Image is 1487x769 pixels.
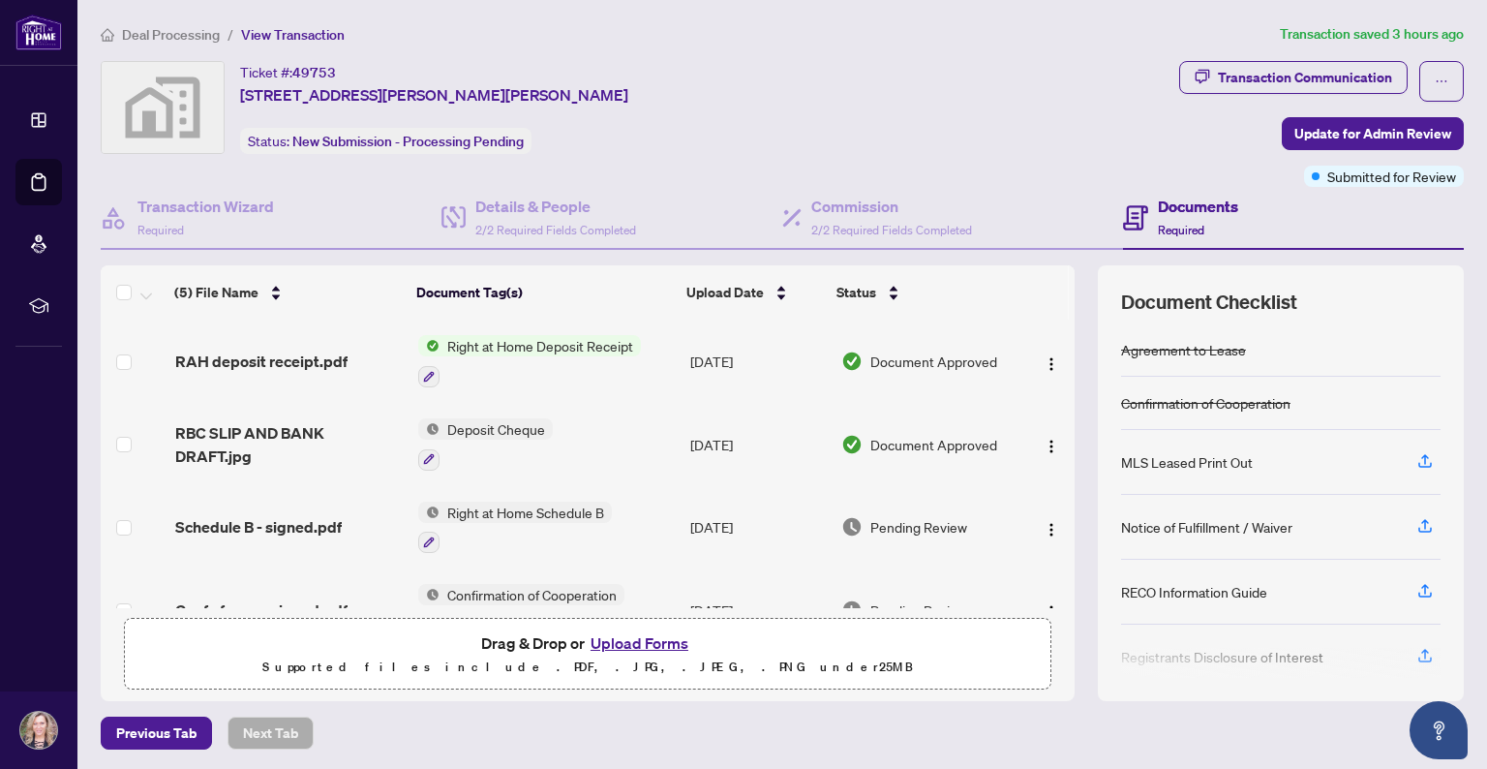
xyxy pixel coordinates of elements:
[811,223,972,237] span: 2/2 Required Fields Completed
[1121,339,1246,360] div: Agreement to Lease
[475,195,636,218] h4: Details & People
[137,223,184,237] span: Required
[137,195,274,218] h4: Transaction Wizard
[409,265,679,320] th: Document Tag(s)
[1121,392,1290,414] div: Confirmation of Cooperation
[1036,346,1067,377] button: Logo
[841,600,863,621] img: Document Status
[240,128,531,154] div: Status:
[101,717,212,750] button: Previous Tab
[101,28,114,42] span: home
[870,600,967,621] span: Pending Review
[870,516,967,538] span: Pending Review
[1158,223,1204,237] span: Required
[418,584,440,605] img: Status Icon
[1044,604,1059,620] img: Logo
[683,486,833,569] td: [DATE]
[125,619,1050,691] span: Drag & Drop orUpload FormsSupported files include .PDF, .JPG, .JPEG, .PNG under25MB
[829,265,1016,320] th: Status
[683,320,833,403] td: [DATE]
[811,195,972,218] h4: Commission
[683,569,833,652] td: [DATE]
[292,64,336,81] span: 49753
[1179,61,1408,94] button: Transaction Communication
[102,62,224,153] img: svg%3e
[15,15,62,50] img: logo
[683,403,833,486] td: [DATE]
[686,282,764,303] span: Upload Date
[418,502,440,523] img: Status Icon
[175,421,403,468] span: RBC SLIP AND BANK DRAFT.jpg
[167,265,409,320] th: (5) File Name
[585,631,694,656] button: Upload Forms
[1280,23,1464,46] article: Transaction saved 3 hours ago
[1218,62,1392,93] div: Transaction Communication
[174,282,258,303] span: (5) File Name
[175,515,342,538] span: Schedule B - signed.pdf
[175,599,348,622] span: Conf of coop- signed.pdf
[440,502,612,523] span: Right at Home Schedule B
[1121,581,1267,602] div: RECO Information Guide
[841,351,863,372] img: Document Status
[1410,701,1468,759] button: Open asap
[1044,522,1059,538] img: Logo
[1036,511,1067,542] button: Logo
[1036,429,1067,460] button: Logo
[292,133,524,150] span: New Submission - Processing Pending
[870,351,997,372] span: Document Approved
[228,23,233,46] li: /
[241,26,345,44] span: View Transaction
[836,282,876,303] span: Status
[1121,646,1323,667] div: Registrants Disclosure of Interest
[1121,451,1253,473] div: MLS Leased Print Out
[228,717,314,750] button: Next Tab
[1435,75,1448,88] span: ellipsis
[418,584,624,636] button: Status IconConfirmation of Cooperation
[137,656,1039,679] p: Supported files include .PDF, .JPG, .JPEG, .PNG under 25 MB
[481,631,694,656] span: Drag & Drop or
[1282,117,1464,150] button: Update for Admin Review
[418,418,440,440] img: Status Icon
[122,26,220,44] span: Deal Processing
[440,418,553,440] span: Deposit Cheque
[1036,595,1067,626] button: Logo
[475,223,636,237] span: 2/2 Required Fields Completed
[1121,516,1292,538] div: Notice of Fulfillment / Waiver
[418,335,440,356] img: Status Icon
[418,418,553,471] button: Status IconDeposit Cheque
[1294,118,1451,149] span: Update for Admin Review
[841,516,863,538] img: Document Status
[175,350,348,373] span: RAH deposit receipt.pdf
[418,335,641,387] button: Status IconRight at Home Deposit Receipt
[116,718,197,749] span: Previous Tab
[418,502,612,554] button: Status IconRight at Home Schedule B
[240,83,628,107] span: [STREET_ADDRESS][PERSON_NAME][PERSON_NAME]
[1044,439,1059,454] img: Logo
[1044,356,1059,372] img: Logo
[679,265,829,320] th: Upload Date
[1121,289,1297,316] span: Document Checklist
[1158,195,1238,218] h4: Documents
[440,335,641,356] span: Right at Home Deposit Receipt
[841,434,863,455] img: Document Status
[440,584,624,605] span: Confirmation of Cooperation
[20,712,57,749] img: Profile Icon
[870,434,997,455] span: Document Approved
[240,61,336,83] div: Ticket #:
[1327,166,1456,187] span: Submitted for Review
